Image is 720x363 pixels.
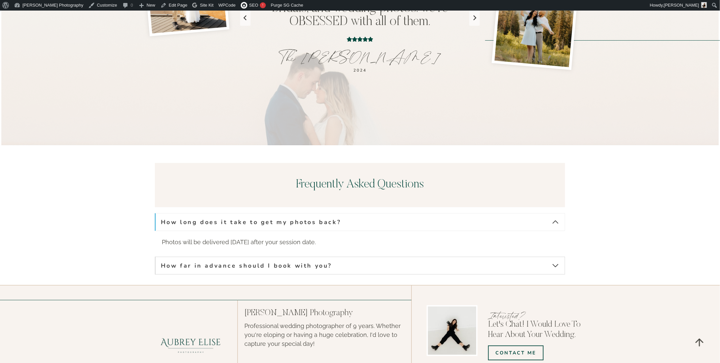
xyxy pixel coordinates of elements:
[249,3,258,8] span: SEO
[469,10,480,26] button: Go to first slide
[161,218,341,226] span: How long does it take to get my photos back?
[260,2,266,8] div: !
[689,332,710,353] a: Scroll to top
[155,231,565,253] div: How long does it take to get my photos back?
[155,257,565,275] button: How far in advance should I book with you?
[244,321,408,348] p: Professional wedding photographer of 9 years. Whether you're eloping or having a huge celebration...
[278,48,442,67] div: The [PERSON_NAME]
[244,307,408,320] p: [PERSON_NAME] Photography
[252,35,468,44] div: 5 out of 5 stars
[495,349,536,357] span: COntact Me
[200,3,213,8] span: Site Kit
[161,262,332,270] span: How far in advance should I book with you?
[162,238,558,247] p: Photos will be delivered [DATE] after your session date.
[155,163,565,207] h2: Frequently Asked Questions
[278,67,442,73] div: 2024
[488,346,544,361] a: COntact Me
[155,213,565,231] button: How long does it take to get my photos back?
[488,320,590,340] p: Let's Chat! I would love to hear about your wedding.
[488,309,590,322] p: Interested?
[664,3,699,8] span: [PERSON_NAME]
[240,10,251,26] button: Previous slide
